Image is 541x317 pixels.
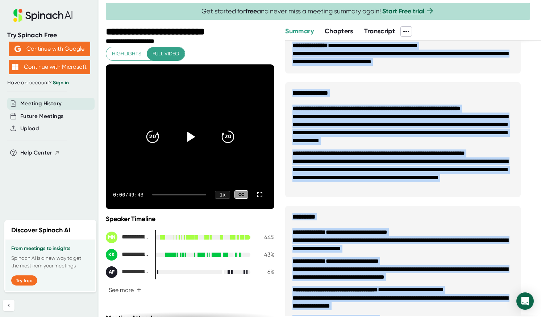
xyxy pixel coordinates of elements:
[256,234,274,241] div: 44 %
[20,124,39,133] button: Upload
[3,300,14,311] button: Collapse sidebar
[106,47,147,60] button: Highlights
[106,266,117,278] div: AF
[215,191,230,199] div: 1 x
[325,27,353,35] span: Chapters
[382,7,424,15] a: Start Free trial
[256,269,274,275] div: 6 %
[234,190,248,199] div: CC
[106,232,149,243] div: Mint Hill (Supply Chain Neighborhood)
[364,26,395,36] button: Transcript
[20,112,63,121] button: Future Meetings
[106,266,149,278] div: Amy Fitzenrider
[147,47,185,60] button: Full video
[153,49,179,58] span: Full video
[20,100,62,108] button: Meeting History
[285,27,313,35] span: Summary
[325,26,353,36] button: Chapters
[11,275,37,286] button: Try free
[113,192,143,198] div: 0:00 / 49:43
[137,287,141,293] span: +
[11,225,70,235] h2: Discover Spinach AI
[20,149,52,157] span: Help Center
[106,249,117,261] div: KK
[14,46,21,52] img: Aehbyd4JwY73AAAAAElFTkSuQmCC
[256,251,274,258] div: 43 %
[106,215,274,223] div: Speaker Timeline
[7,31,91,39] div: Try Spinach Free
[201,7,434,16] span: Get started for and never miss a meeting summary again!
[106,249,149,261] div: Kristin Kiser
[53,80,69,86] a: Sign in
[106,284,144,296] button: See more+
[106,232,117,243] div: MN
[364,27,395,35] span: Transcript
[285,26,313,36] button: Summary
[9,60,90,74] button: Continue with Microsoft
[11,254,90,270] p: Spinach AI is a new way to get the most from your meetings
[516,292,534,310] div: Open Intercom Messenger
[7,80,91,86] div: Have an account?
[20,149,60,157] button: Help Center
[245,7,257,15] b: free
[9,42,90,56] button: Continue with Google
[11,246,90,252] h3: From meetings to insights
[112,49,141,58] span: Highlights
